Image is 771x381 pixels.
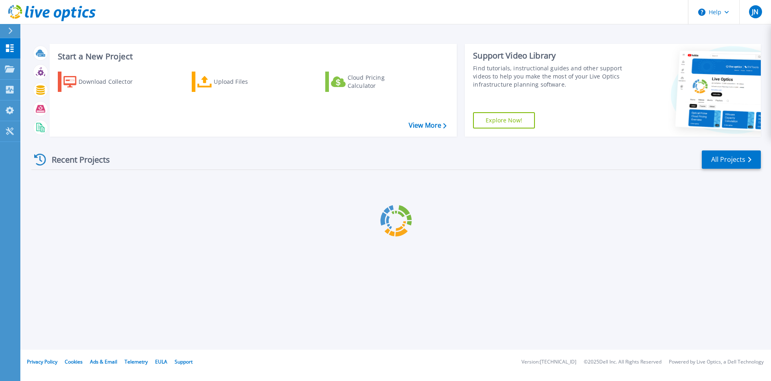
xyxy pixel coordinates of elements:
a: Privacy Policy [27,358,57,365]
a: Support [175,358,193,365]
a: Telemetry [125,358,148,365]
a: Cloud Pricing Calculator [325,72,416,92]
a: Ads & Email [90,358,117,365]
span: JN [752,9,758,15]
div: Support Video Library [473,50,624,61]
li: Version: [TECHNICAL_ID] [521,359,576,365]
a: View More [409,122,447,129]
a: All Projects [702,150,761,169]
a: EULA [155,358,167,365]
a: Upload Files [192,72,283,92]
div: Recent Projects [31,150,121,170]
a: Cookies [65,358,83,365]
div: Download Collector [79,74,144,90]
h3: Start a New Project [58,52,446,61]
li: Powered by Live Optics, a Dell Technology [669,359,764,365]
div: Cloud Pricing Calculator [348,74,413,90]
a: Explore Now! [473,112,535,128]
div: Upload Files [214,74,279,90]
li: © 2025 Dell Inc. All Rights Reserved [584,359,661,365]
div: Find tutorials, instructional guides and other support videos to help you make the most of your L... [473,64,624,89]
a: Download Collector [58,72,149,92]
